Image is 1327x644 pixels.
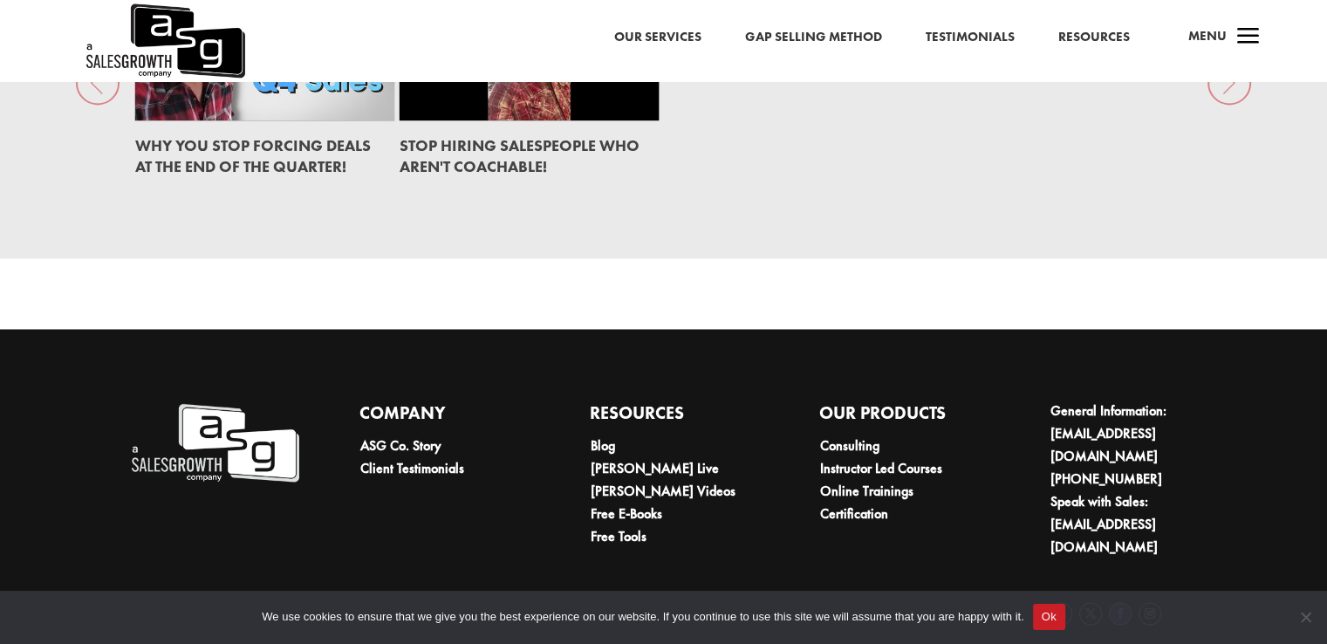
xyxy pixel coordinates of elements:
h4: Resources [590,400,760,435]
a: ASG Co. Story [360,436,441,455]
a: Online Trainings [820,482,913,500]
a: Consulting [820,436,879,455]
a: Client Testimonials [360,459,464,477]
a: Why You Stop Forcing Deals at the End of the Quarter! [135,135,371,176]
span: No [1296,608,1314,626]
li: General Information: [1050,400,1220,468]
img: A Sales Growth Company [129,400,299,486]
a: Blog [591,436,615,455]
a: [PHONE_NUMBER] [1050,469,1162,488]
span: We use cookies to ensure that we give you the best experience on our website. If you continue to ... [262,608,1023,626]
span: a [1231,20,1266,55]
a: Free E-Books [591,504,662,523]
a: Free Tools [591,527,646,545]
a: [PERSON_NAME] Videos [591,482,735,500]
a: Instructor Led Courses [820,459,942,477]
a: Testimonials [926,26,1015,49]
a: [EMAIL_ADDRESS][DOMAIN_NAME] [1050,515,1158,556]
li: Speak with Sales: [1050,490,1220,558]
a: [EMAIL_ADDRESS][DOMAIN_NAME] [1050,424,1158,465]
h4: Company [359,400,530,435]
span: Menu [1188,27,1227,45]
a: Resources [1058,26,1130,49]
button: Ok [1033,604,1065,630]
a: [PERSON_NAME] Live [591,459,719,477]
a: Certification [820,504,888,523]
a: Our Services [614,26,701,49]
a: Gap Selling Method [745,26,882,49]
a: STOP Hiring Salespeople Who Aren't Coachable! [400,135,640,176]
h4: Our Products [819,400,989,435]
